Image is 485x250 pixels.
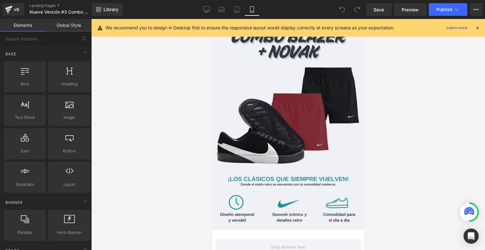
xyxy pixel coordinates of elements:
span: Icon [6,148,44,154]
button: Undo [336,3,348,16]
span: Image [50,114,88,121]
div: v6 [13,5,21,14]
span: Save [374,6,384,13]
a: Laptop [214,3,229,16]
button: More [470,3,482,16]
span: Banner [5,199,23,205]
span: Publish [436,7,452,12]
span: Heading [50,81,88,87]
span: Library [104,7,118,12]
a: Global Style [46,19,92,32]
span: Parallax [6,229,44,236]
span: Hero Banner [50,229,88,236]
a: Mobile [244,3,260,16]
a: Preview [394,3,426,16]
span: Separator [6,181,44,188]
p: We recommend you to design in Desktop first to ensure the responsive layout would display correct... [105,24,394,31]
span: Text Block [6,114,44,121]
span: Row [6,81,44,87]
span: Liquid [50,181,88,188]
a: Landing Pages [29,3,102,8]
span: Preview [402,6,419,13]
button: Redo [351,3,363,16]
div: Open Intercom Messenger [464,229,479,244]
a: Tablet [229,3,244,16]
span: Nueva Versión #3 Combo Zapatos Blazer + [PERSON_NAME] [29,9,90,15]
a: New Library [92,3,123,16]
a: Desktop [199,3,214,16]
span: Button [50,148,88,154]
button: Publish [429,3,467,16]
span: Base [5,51,17,57]
a: v6 [3,3,24,16]
a: Learn more [444,24,470,32]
